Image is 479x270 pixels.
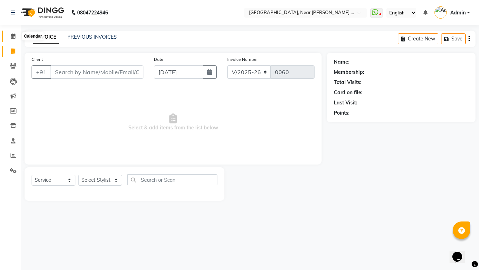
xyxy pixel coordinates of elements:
[127,174,217,185] input: Search or Scan
[32,56,43,63] label: Client
[50,65,143,79] input: Search by Name/Mobile/Email/Code
[334,109,350,117] div: Points:
[18,3,66,22] img: logo
[77,3,108,22] b: 08047224946
[398,33,438,44] button: Create New
[434,6,447,19] img: Admin
[227,56,258,63] label: Invoice Number
[154,56,163,63] label: Date
[334,99,357,107] div: Last Visit:
[441,33,466,44] button: Save
[22,32,43,40] div: Calendar
[334,89,363,96] div: Card on file:
[334,69,364,76] div: Membership:
[450,242,472,263] iframe: chat widget
[67,34,117,40] a: PREVIOUS INVOICES
[32,65,51,79] button: +91
[450,9,466,17] span: Admin
[32,87,315,157] span: Select & add items from the list below
[334,79,362,86] div: Total Visits:
[334,58,350,66] div: Name:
